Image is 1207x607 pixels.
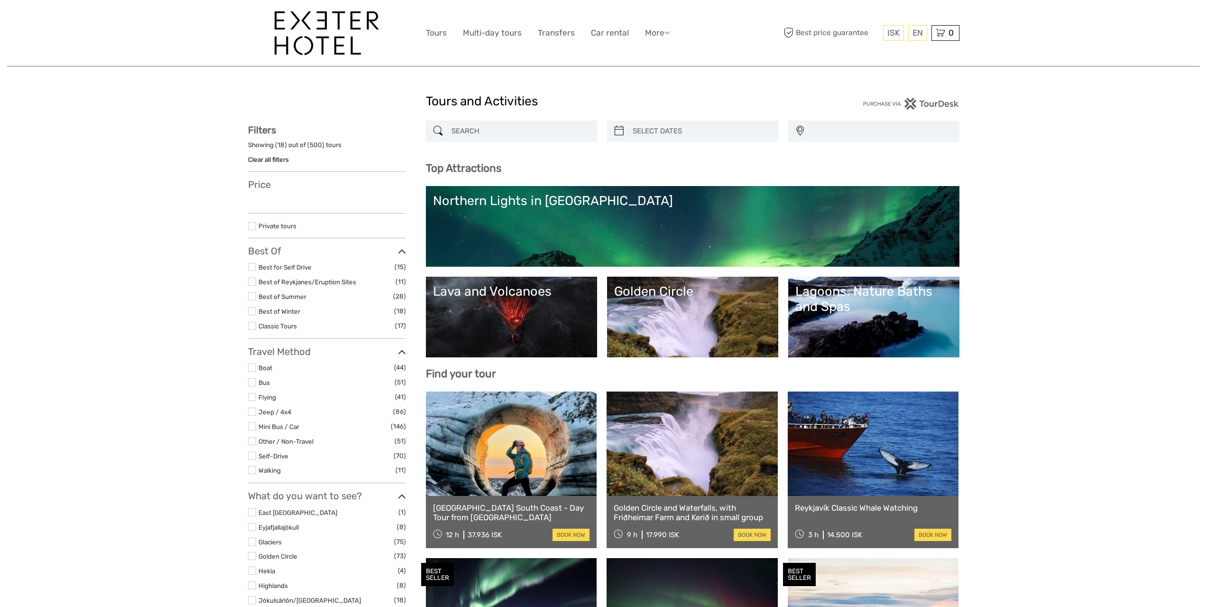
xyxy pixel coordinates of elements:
h3: Price [248,179,406,190]
span: 0 [947,28,955,37]
span: (1) [398,507,406,518]
a: Best of Reykjanes/Eruption Sites [258,278,356,286]
a: More [645,26,670,40]
span: (15) [395,261,406,272]
a: Lagoons, Nature Baths and Spas [795,284,952,350]
a: Clear all filters [248,156,289,163]
span: (51) [395,436,406,447]
a: Multi-day tours [463,26,522,40]
a: Jökulsárlón/[GEOGRAPHIC_DATA] [258,597,361,604]
a: Bus [258,379,270,386]
span: Best price guarantee [782,25,881,41]
a: Mini Bus / Car [258,423,299,430]
a: East [GEOGRAPHIC_DATA] [258,509,337,516]
a: Best of Winter [258,308,300,315]
a: Best for Self Drive [258,263,312,271]
div: BEST SELLER [783,563,816,587]
a: Jeep / 4x4 [258,408,291,416]
div: 14.500 ISK [827,531,862,539]
span: 9 h [627,531,637,539]
strong: Filters [248,124,276,136]
span: ISK [887,28,900,37]
a: Golden Circle [614,284,771,350]
a: Northern Lights in [GEOGRAPHIC_DATA] [433,193,952,260]
h1: Tours and Activities [426,94,782,109]
a: Walking [258,467,281,474]
span: (86) [393,406,406,417]
h3: Best Of [248,245,406,257]
h3: What do you want to see? [248,490,406,502]
img: PurchaseViaTourDesk.png [863,98,959,110]
a: book now [914,529,951,541]
span: (11) [396,465,406,476]
a: Highlands [258,582,288,589]
a: Lava and Volcanoes [433,284,590,350]
label: 500 [310,140,322,149]
div: BEST SELLER [421,563,454,587]
span: (11) [396,276,406,287]
a: Flying [258,393,276,401]
a: Eyjafjallajökull [258,523,299,531]
span: (73) [394,551,406,561]
a: Transfers [538,26,575,40]
div: Lava and Volcanoes [433,284,590,299]
a: book now [553,529,590,541]
div: 37.936 ISK [468,531,502,539]
input: SEARCH [448,123,592,140]
span: (51) [395,377,406,388]
b: Find your tour [426,367,496,380]
a: Glaciers [258,538,282,546]
div: EN [908,25,927,41]
span: (44) [394,362,406,373]
span: (146) [391,421,406,432]
a: Golden Circle [258,552,297,560]
a: Self-Drive [258,452,288,460]
a: Private tours [258,222,296,230]
span: (18) [394,306,406,317]
span: (28) [393,291,406,302]
label: 18 [277,140,285,149]
span: (8) [397,580,406,591]
a: Golden Circle and Waterfalls, with Friðheimar Farm and Kerið in small group [614,503,771,523]
div: Showing ( ) out of ( ) tours [248,140,406,155]
span: 3 h [808,531,819,539]
span: (75) [394,536,406,547]
div: Lagoons, Nature Baths and Spas [795,284,952,315]
span: (41) [395,392,406,402]
span: (18) [394,595,406,606]
div: Golden Circle [614,284,771,299]
a: Hekla [258,567,275,575]
a: Best of Summer [258,293,306,300]
span: 12 h [446,531,459,539]
a: Tours [426,26,447,40]
div: Northern Lights in [GEOGRAPHIC_DATA] [433,193,952,208]
a: Boat [258,364,272,372]
a: book now [734,529,771,541]
a: Classic Tours [258,322,297,330]
a: Reykjavík Classic Whale Watching [795,503,952,513]
a: Car rental [591,26,629,40]
a: [GEOGRAPHIC_DATA] South Coast - Day Tour from [GEOGRAPHIC_DATA] [433,503,590,523]
h3: Travel Method [248,346,406,357]
div: 17.990 ISK [646,531,679,539]
input: SELECT DATES [629,123,774,140]
span: (4) [398,565,406,576]
span: (70) [394,450,406,461]
span: (17) [395,320,406,331]
img: 1336-96d47ae6-54fc-4907-bf00-0fbf285a6419_logo_big.jpg [275,11,379,55]
b: Top Attractions [426,162,501,175]
a: Other / Non-Travel [258,438,313,445]
span: (8) [397,522,406,532]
